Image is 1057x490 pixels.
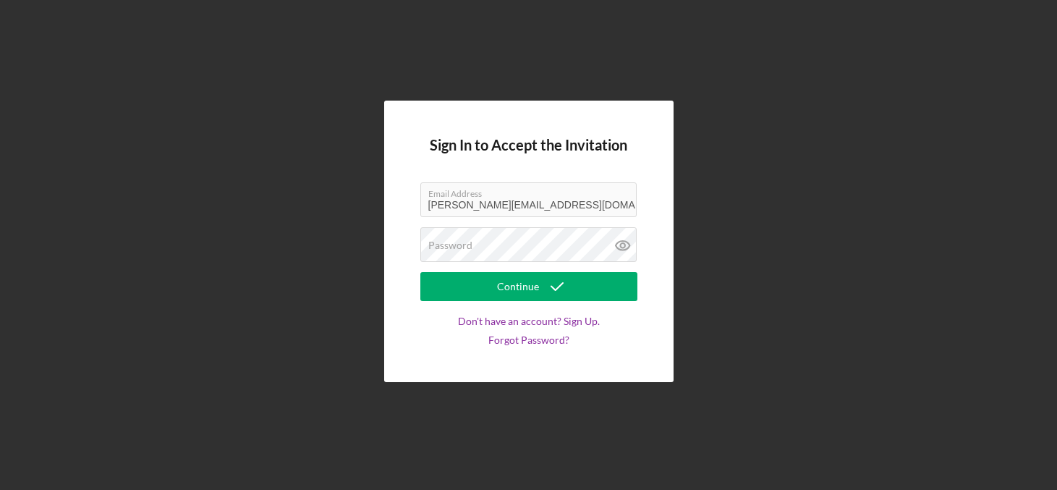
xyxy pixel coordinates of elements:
button: Continue [420,272,637,301]
div: Continue [497,272,539,301]
label: Email Address [428,183,637,199]
a: Don't have an account? Sign Up. [458,316,600,327]
keeper-lock: Open Keeper Popup [617,191,634,208]
label: Password [428,240,472,251]
h4: Sign In to Accept the Invitation [430,137,627,153]
a: Forgot Password? [488,334,569,346]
